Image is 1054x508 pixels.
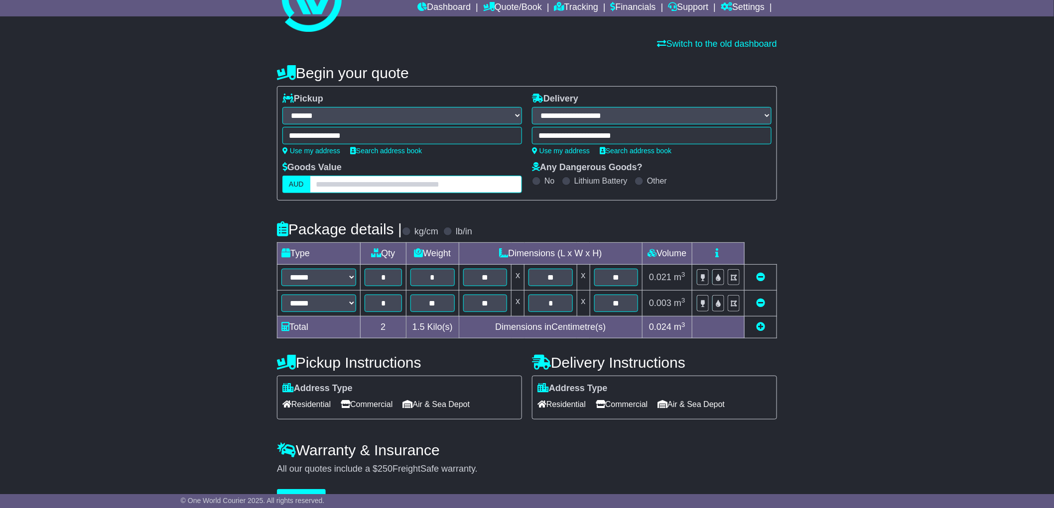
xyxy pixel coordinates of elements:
[406,316,459,338] td: Kilo(s)
[674,298,685,308] span: m
[537,397,586,412] span: Residential
[649,322,671,332] span: 0.024
[658,397,725,412] span: Air & Sea Depot
[674,322,685,332] span: m
[277,316,361,338] td: Total
[756,322,765,332] a: Add new item
[532,94,578,104] label: Delivery
[674,272,685,282] span: m
[649,272,671,282] span: 0.021
[277,243,361,265] td: Type
[756,272,765,282] a: Remove this item
[361,316,406,338] td: 2
[596,397,648,412] span: Commercial
[341,397,393,412] span: Commercial
[756,298,765,308] a: Remove this item
[459,316,642,338] td: Dimensions in Centimetre(s)
[282,147,340,155] a: Use my address
[649,298,671,308] span: 0.003
[577,291,590,316] td: x
[403,397,470,412] span: Air & Sea Depot
[277,221,402,237] h4: Package details |
[277,442,777,458] h4: Warranty & Insurance
[282,162,342,173] label: Goods Value
[277,354,522,371] h4: Pickup Instructions
[681,297,685,304] sup: 3
[282,397,331,412] span: Residential
[532,162,643,173] label: Any Dangerous Goods?
[532,354,777,371] h4: Delivery Instructions
[459,243,642,265] td: Dimensions (L x W x H)
[532,147,590,155] a: Use my address
[406,243,459,265] td: Weight
[282,383,353,394] label: Address Type
[544,176,554,186] label: No
[378,464,393,474] span: 250
[642,243,692,265] td: Volume
[537,383,608,394] label: Address Type
[277,489,326,507] button: Get Quotes
[282,176,310,193] label: AUD
[574,176,628,186] label: Lithium Battery
[681,321,685,328] sup: 3
[600,147,671,155] a: Search address book
[412,322,425,332] span: 1.5
[577,265,590,291] td: x
[647,176,667,186] label: Other
[512,265,525,291] td: x
[456,226,472,237] label: lb/in
[277,65,777,81] h4: Begin your quote
[277,464,777,475] div: All our quotes include a $ FreightSafe warranty.
[181,497,325,505] span: © One World Courier 2025. All rights reserved.
[681,271,685,278] sup: 3
[350,147,422,155] a: Search address book
[414,226,438,237] label: kg/cm
[361,243,406,265] td: Qty
[512,291,525,316] td: x
[658,39,777,49] a: Switch to the old dashboard
[282,94,323,104] label: Pickup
